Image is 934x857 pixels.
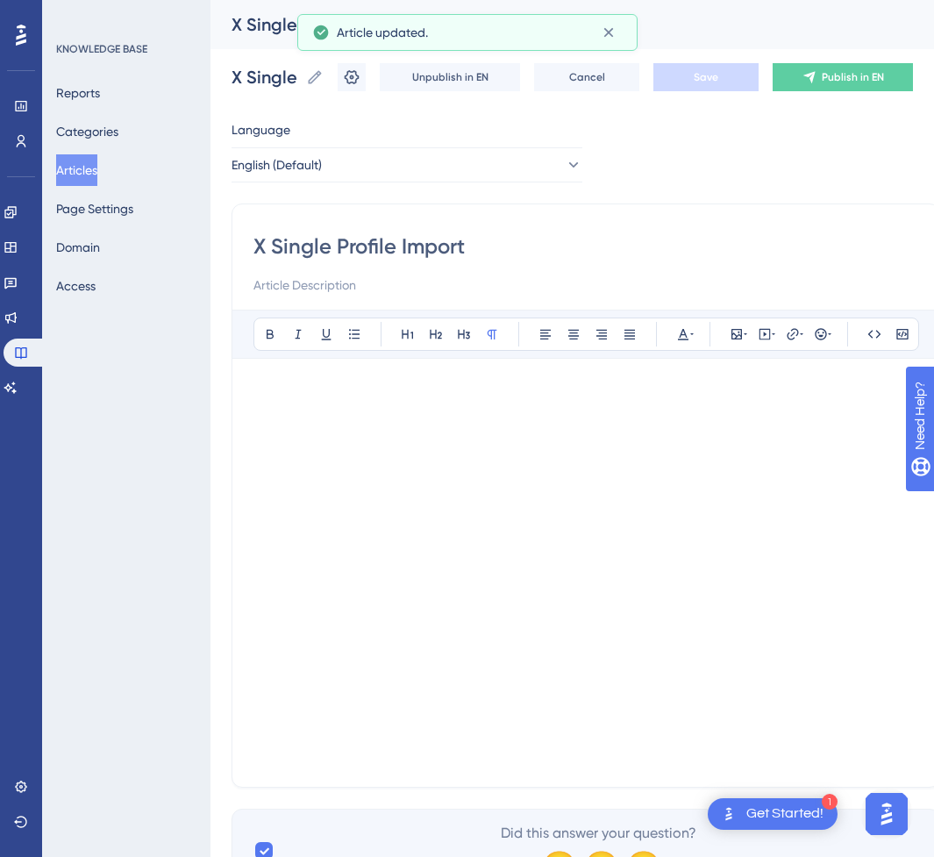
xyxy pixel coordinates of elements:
[56,42,147,56] div: KNOWLEDGE BASE
[708,798,838,830] div: Open Get Started! checklist, remaining modules: 1
[232,147,582,182] button: English (Default)
[501,823,696,844] span: Did this answer your question?
[56,232,100,263] button: Domain
[653,63,759,91] button: Save
[56,154,97,186] button: Articles
[41,4,110,25] span: Need Help?
[534,63,639,91] button: Cancel
[253,275,918,296] input: Article Description
[569,70,605,84] span: Cancel
[56,270,96,302] button: Access
[746,804,823,824] div: Get Started!
[860,788,913,840] iframe: UserGuiding AI Assistant Launcher
[822,794,838,810] div: 1
[822,70,884,84] span: Publish in EN
[337,22,428,43] span: Article updated.
[56,77,100,109] button: Reports
[232,154,322,175] span: English (Default)
[412,70,488,84] span: Unpublish in EN
[253,401,918,732] iframe: How To Import A Single Twitter Profile
[232,65,299,89] input: Article Name
[773,63,913,91] button: Publish in EN
[232,12,869,37] div: X Single Profile Import
[718,803,739,825] img: launcher-image-alternative-text
[56,116,118,147] button: Categories
[694,70,718,84] span: Save
[380,63,520,91] button: Unpublish in EN
[56,193,133,225] button: Page Settings
[253,232,918,261] input: Article Title
[232,119,290,140] span: Language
